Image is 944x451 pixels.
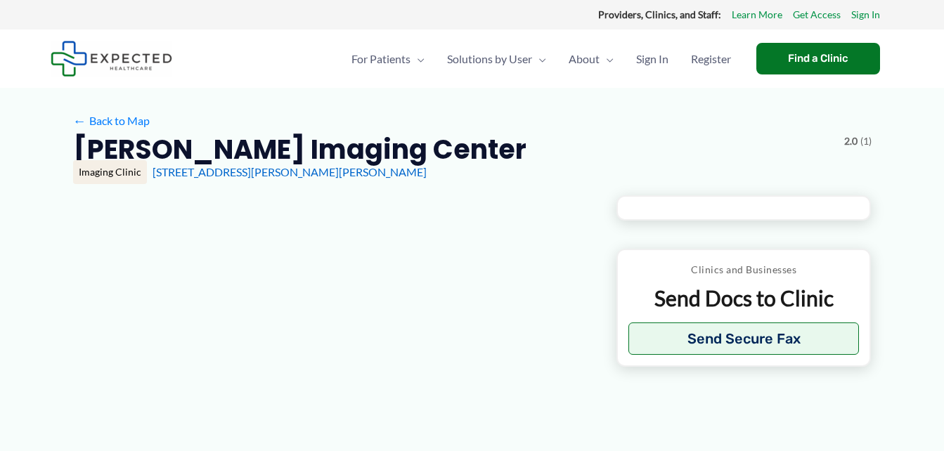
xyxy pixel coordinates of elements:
[410,34,425,84] span: Menu Toggle
[436,34,557,84] a: Solutions by UserMenu Toggle
[447,34,532,84] span: Solutions by User
[680,34,742,84] a: Register
[340,34,436,84] a: For PatientsMenu Toggle
[732,6,782,24] a: Learn More
[600,34,614,84] span: Menu Toggle
[851,6,880,24] a: Sign In
[628,285,860,312] p: Send Docs to Clinic
[73,160,147,184] div: Imaging Clinic
[351,34,410,84] span: For Patients
[51,41,172,77] img: Expected Healthcare Logo - side, dark font, small
[557,34,625,84] a: AboutMenu Toggle
[598,8,721,20] strong: Providers, Clinics, and Staff:
[73,110,150,131] a: ←Back to Map
[628,261,860,279] p: Clinics and Businesses
[569,34,600,84] span: About
[73,114,86,127] span: ←
[860,132,872,150] span: (1)
[756,43,880,74] a: Find a Clinic
[153,165,427,178] a: [STREET_ADDRESS][PERSON_NAME][PERSON_NAME]
[844,132,858,150] span: 2.0
[625,34,680,84] a: Sign In
[73,132,526,166] h2: [PERSON_NAME] Imaging Center
[628,322,860,355] button: Send Secure Fax
[532,34,546,84] span: Menu Toggle
[691,34,731,84] span: Register
[636,34,668,84] span: Sign In
[793,6,841,24] a: Get Access
[340,34,742,84] nav: Primary Site Navigation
